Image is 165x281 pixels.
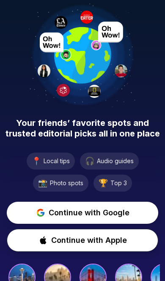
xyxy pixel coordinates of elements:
[115,64,127,77] img: Jin
[57,84,69,97] img: Michelin logo
[55,16,67,29] img: LA Times logo
[110,179,127,187] span: Top 3
[91,22,123,50] img: User avatar
[80,11,93,23] img: Eater logo
[38,64,50,77] img: User
[97,157,134,165] span: Audio guides
[44,157,70,165] span: Local tips
[51,234,127,246] span: Continue with Apple
[7,229,158,252] button: Continue with Apple
[88,85,101,97] img: National Geographic logo
[7,202,158,224] button: Continue with Google
[32,155,41,167] span: 📍
[50,179,83,187] span: Photo spots
[49,207,129,219] span: Continue with Google
[38,177,47,189] span: 📸
[85,155,94,167] span: 🎧
[40,32,72,61] img: User avatar
[99,177,108,189] span: 🏆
